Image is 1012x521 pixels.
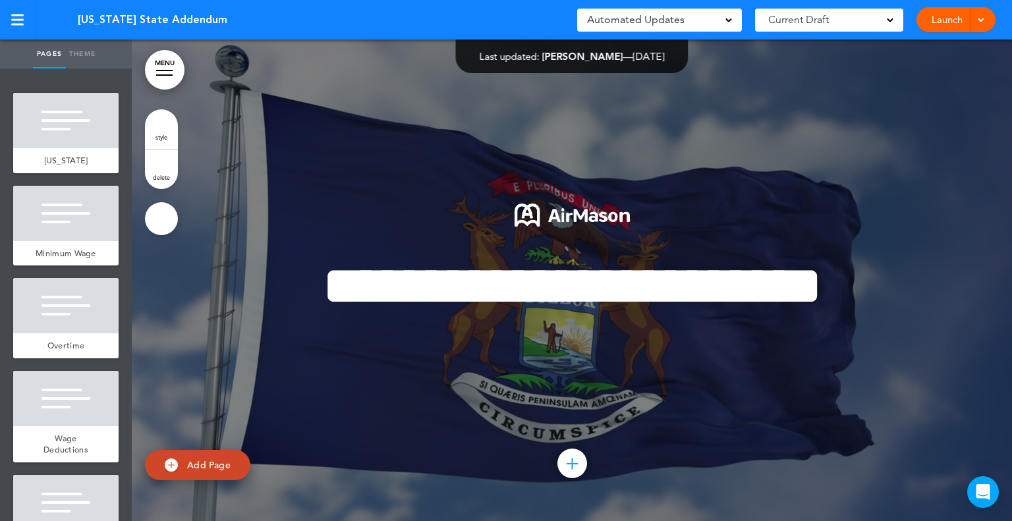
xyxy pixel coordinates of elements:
[44,155,88,166] span: [US_STATE]
[967,476,999,508] div: Open Intercom Messenger
[768,11,829,29] span: Current Draft
[13,148,119,173] a: [US_STATE]
[145,150,178,189] a: delete
[187,459,231,471] span: Add Page
[13,241,119,266] a: Minimum Wage
[480,51,665,61] div: —
[542,50,623,63] span: [PERSON_NAME]
[153,173,170,181] span: delete
[47,340,84,351] span: Overtime
[515,204,630,227] img: 1722553576973-Airmason_logo_White.png
[587,11,685,29] span: Automated Updates
[78,13,227,27] span: [US_STATE] State Addendum
[145,450,250,481] a: Add Page
[155,133,167,141] span: style
[13,333,119,358] a: Overtime
[66,40,99,69] a: Theme
[43,433,88,456] span: Wage Deductions
[633,50,665,63] span: [DATE]
[480,50,540,63] span: Last updated:
[33,40,66,69] a: Pages
[36,248,96,259] span: Minimum Wage
[145,109,178,149] a: style
[13,426,119,462] a: Wage Deductions
[145,50,184,90] a: MENU
[165,458,178,472] img: add.svg
[926,7,968,32] a: Launch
